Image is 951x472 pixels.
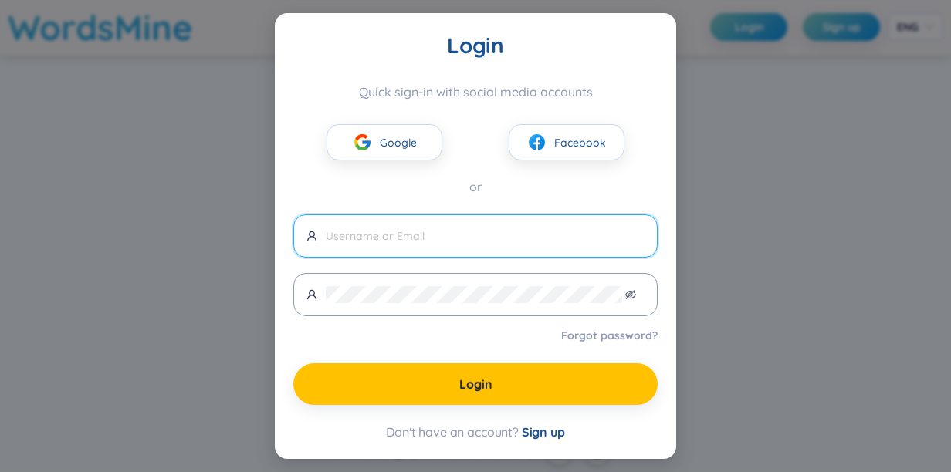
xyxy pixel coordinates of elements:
div: Quick sign-in with social media accounts [293,84,658,99]
span: user [306,289,317,300]
div: or [293,177,658,197]
img: google [353,133,372,152]
span: Facebook [554,134,606,151]
span: Google [380,134,417,151]
span: user [306,231,317,241]
div: Don't have an account? [293,423,658,440]
span: Login [459,376,492,393]
div: Login [293,32,658,59]
span: eye-invisible [625,289,636,300]
input: Username or Email [326,228,645,244]
a: Forgot password? [561,328,658,343]
button: Login [293,363,658,405]
span: Sign up [522,424,565,440]
button: facebookFacebook [509,124,624,160]
button: googleGoogle [327,124,442,160]
img: facebook [527,133,547,152]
